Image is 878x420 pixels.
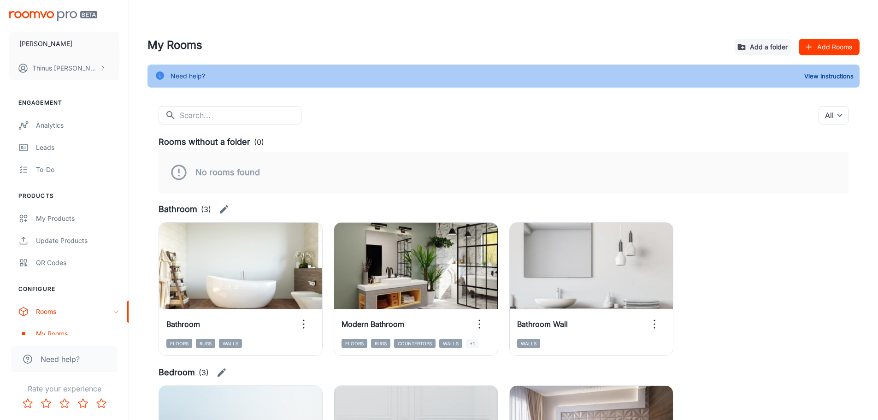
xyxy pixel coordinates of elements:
[342,319,404,330] h6: Modern Bathroom
[159,136,250,148] h6: Rooms without a folder
[36,236,119,246] div: Update Products
[92,394,111,413] button: Rate 5 star
[802,69,856,83] button: View Instructions
[159,366,195,379] h6: Bedroom
[735,39,791,55] button: Add a folder
[195,166,260,179] h6: No rooms found
[171,67,205,85] div: Need help?
[36,142,119,153] div: Leads
[36,120,119,130] div: Analytics
[36,165,119,175] div: To-do
[180,106,301,124] input: Search...
[74,394,92,413] button: Rate 4 star
[196,339,215,348] span: Rugs
[166,319,200,330] h6: Bathroom
[9,56,119,80] button: Thinus [PERSON_NAME][GEOGRAPHIC_DATA]
[36,258,119,268] div: QR Codes
[394,339,436,348] span: Countertops
[439,339,462,348] span: Walls
[37,394,55,413] button: Rate 2 star
[219,339,242,348] span: Walls
[466,339,478,348] span: +1
[19,39,72,49] p: [PERSON_NAME]
[517,339,540,348] span: Walls
[55,394,74,413] button: Rate 3 star
[517,319,568,330] h6: Bathroom Wall
[371,339,390,348] span: Rugs
[41,354,80,365] span: Need help?
[9,32,119,56] button: [PERSON_NAME]
[18,394,37,413] button: Rate 1 star
[201,204,211,215] p: (3)
[7,383,121,394] p: Rate your experience
[166,339,192,348] span: Floors
[32,63,97,73] p: Thinus [PERSON_NAME][GEOGRAPHIC_DATA]
[819,106,849,124] div: All
[147,37,728,53] h4: My Rooms
[36,307,112,317] div: Rooms
[9,11,97,21] img: Roomvo PRO Beta
[159,203,197,216] h6: Bathroom
[36,213,119,224] div: My Products
[342,339,367,348] span: Floors
[36,329,119,339] div: My Rooms
[199,367,209,378] p: (3)
[254,136,264,148] p: (0)
[799,39,860,55] button: Add Rooms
